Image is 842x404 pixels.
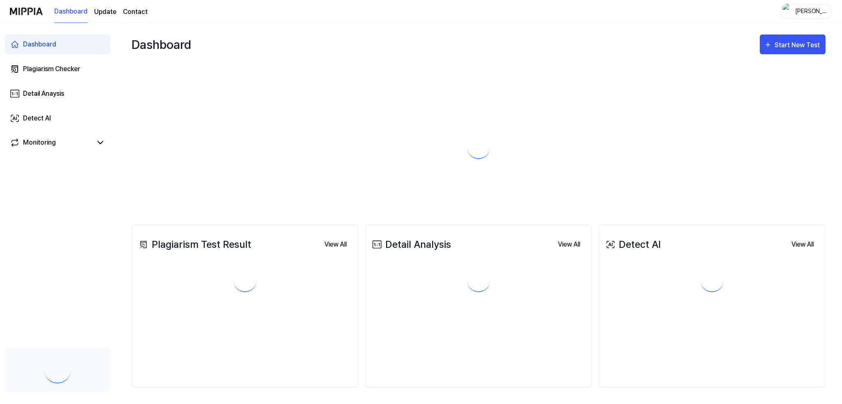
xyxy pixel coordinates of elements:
[782,3,792,20] img: profile
[5,84,110,104] a: Detail Anaysis
[5,35,110,54] a: Dashboard
[123,7,148,17] a: Contact
[551,236,587,253] button: View All
[780,5,832,18] button: profile[PERSON_NAME]
[137,237,251,252] div: Plagiarism Test Result
[94,7,116,17] a: Update
[23,138,56,148] div: Monitoring
[23,89,64,99] div: Detail Anaysis
[795,7,827,16] div: [PERSON_NAME]
[54,0,88,23] a: Dashboard
[5,109,110,128] a: Detect AI
[760,35,826,54] button: Start New Test
[132,31,191,58] div: Dashboard
[604,237,661,252] div: Detect AI
[23,39,56,49] div: Dashboard
[785,236,820,253] button: View All
[370,237,451,252] div: Detail Analysis
[318,236,353,253] button: View All
[5,59,110,79] a: Plagiarism Checker
[23,113,51,123] div: Detect AI
[775,40,821,51] div: Start New Test
[10,138,92,148] a: Monitoring
[23,64,80,74] div: Plagiarism Checker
